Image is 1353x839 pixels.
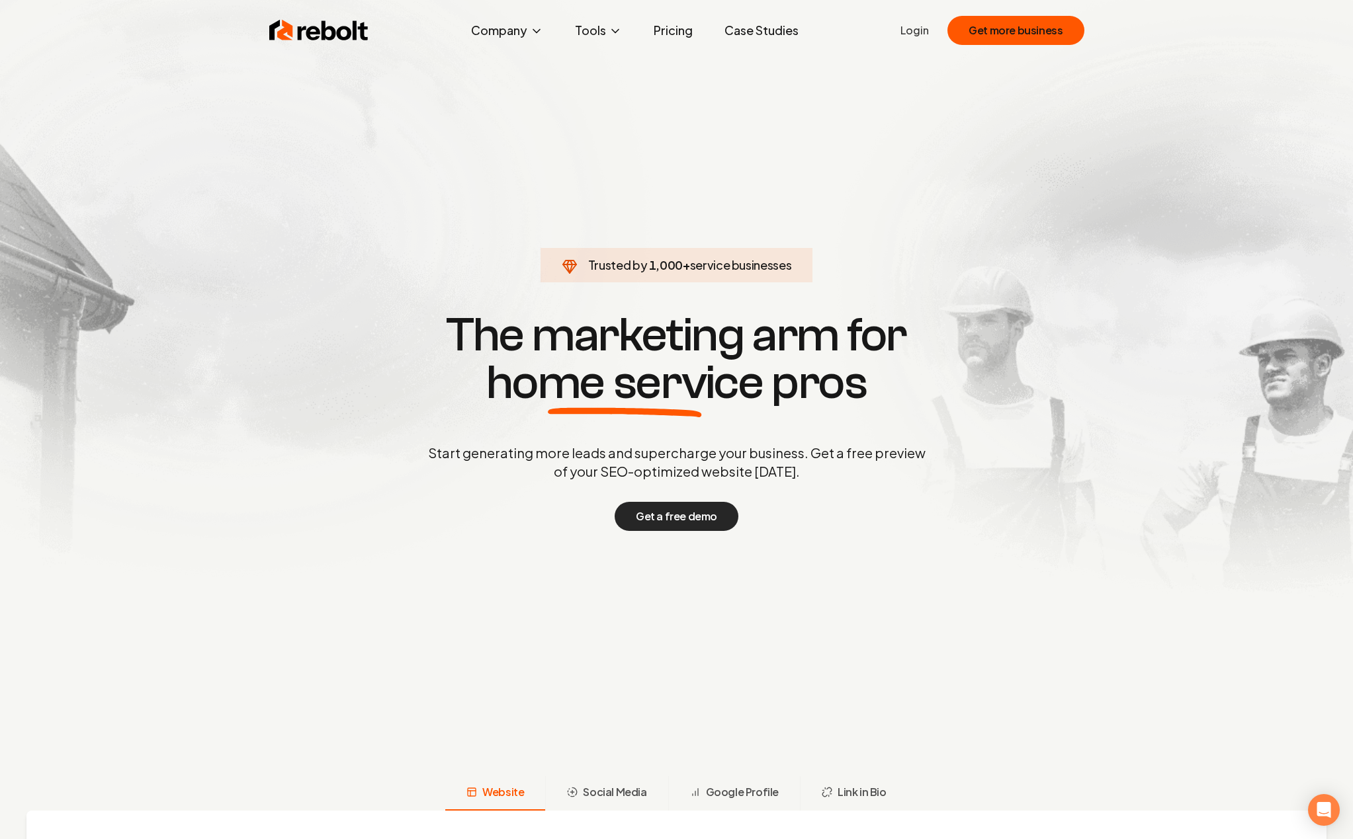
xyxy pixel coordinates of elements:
span: Website [482,784,524,800]
span: Social Media [583,784,646,800]
span: + [683,257,690,272]
button: Company [460,17,554,44]
button: Website [445,776,545,811]
button: Link in Bio [800,776,908,811]
span: Trusted by [588,257,647,272]
button: Get more business [947,16,1084,45]
div: Open Intercom Messenger [1308,794,1340,826]
button: Tools [564,17,633,44]
button: Social Media [545,776,668,811]
p: Start generating more leads and supercharge your business. Get a free preview of your SEO-optimiz... [425,444,928,481]
a: Login [900,22,929,38]
span: service businesses [690,257,792,272]
span: Link in Bio [838,784,887,800]
button: Get a free demo [615,502,738,531]
h1: The marketing arm for pros [359,311,994,407]
a: Case Studies [714,17,809,44]
button: Google Profile [668,776,800,811]
span: Google Profile [706,784,779,800]
a: Pricing [643,17,703,44]
img: Rebolt Logo [269,17,369,44]
span: 1,000 [649,256,683,274]
span: home service [486,359,764,407]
